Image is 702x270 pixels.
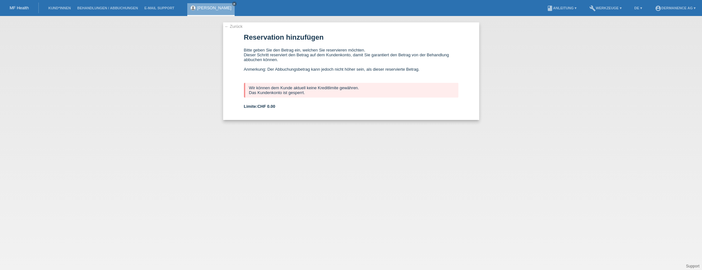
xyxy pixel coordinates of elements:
div: Wir können dem Kunde aktuell keine Kreditlimite gewähren. Das Kundenkonto ist gesperrt. [244,83,458,98]
a: [PERSON_NAME] [197,5,231,10]
i: close [233,2,236,5]
a: account_circleDermanence AG ▾ [652,6,699,10]
a: DE ▾ [631,6,645,10]
a: MF Health [10,5,29,10]
a: bookAnleitung ▾ [544,6,580,10]
a: Kund*innen [45,6,74,10]
div: Bitte geben Sie den Betrag ein, welchen Sie reservieren möchten. Dieser Schritt reserviert den Be... [244,48,458,76]
i: build [589,5,596,12]
i: account_circle [655,5,661,12]
h1: Reservation hinzufügen [244,33,458,41]
a: E-Mail Support [141,6,178,10]
span: CHF 0.00 [257,104,275,109]
b: Limite: [244,104,275,109]
i: book [547,5,553,12]
a: ← Zurück [225,24,243,29]
a: Behandlungen / Abbuchungen [74,6,141,10]
a: Support [686,264,699,268]
a: buildWerkzeuge ▾ [586,6,625,10]
a: close [232,2,237,6]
